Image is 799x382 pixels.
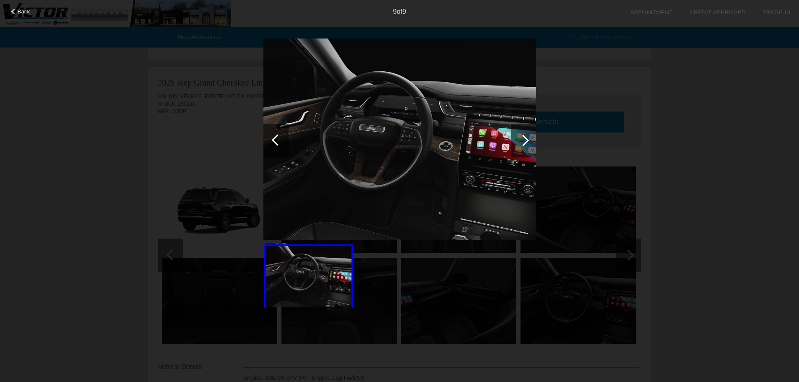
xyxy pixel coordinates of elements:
span: 9 [393,8,397,15]
span: Back [18,8,30,15]
img: L6UEK-20250809120908.png [265,243,351,307]
span: 9 [402,8,406,15]
img: L6UEK-20250809120908.png [263,38,536,240]
a: Trade-In [763,9,791,16]
a: Appointment [630,9,673,16]
a: Credit Approved [690,9,746,16]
